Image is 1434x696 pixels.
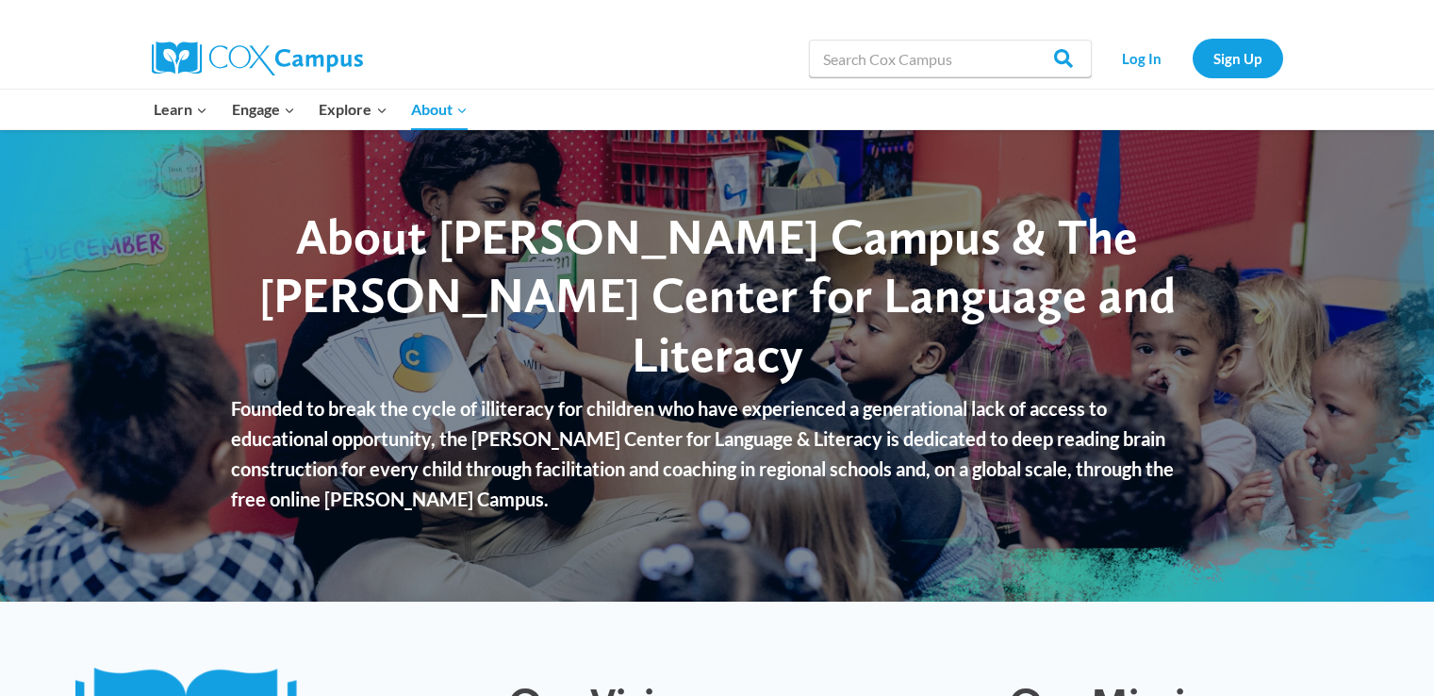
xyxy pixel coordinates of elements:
nav: Primary Navigation [142,90,480,129]
p: Founded to break the cycle of illiteracy for children who have experienced a generational lack of... [231,393,1203,514]
span: About [PERSON_NAME] Campus & The [PERSON_NAME] Center for Language and Literacy [259,207,1176,384]
img: Cox Campus [152,41,363,75]
nav: Secondary Navigation [1101,39,1283,77]
span: Engage [232,97,295,122]
a: Log In [1101,39,1183,77]
span: About [411,97,468,122]
span: Learn [154,97,207,122]
a: Sign Up [1193,39,1283,77]
input: Search Cox Campus [809,40,1092,77]
span: Explore [319,97,387,122]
